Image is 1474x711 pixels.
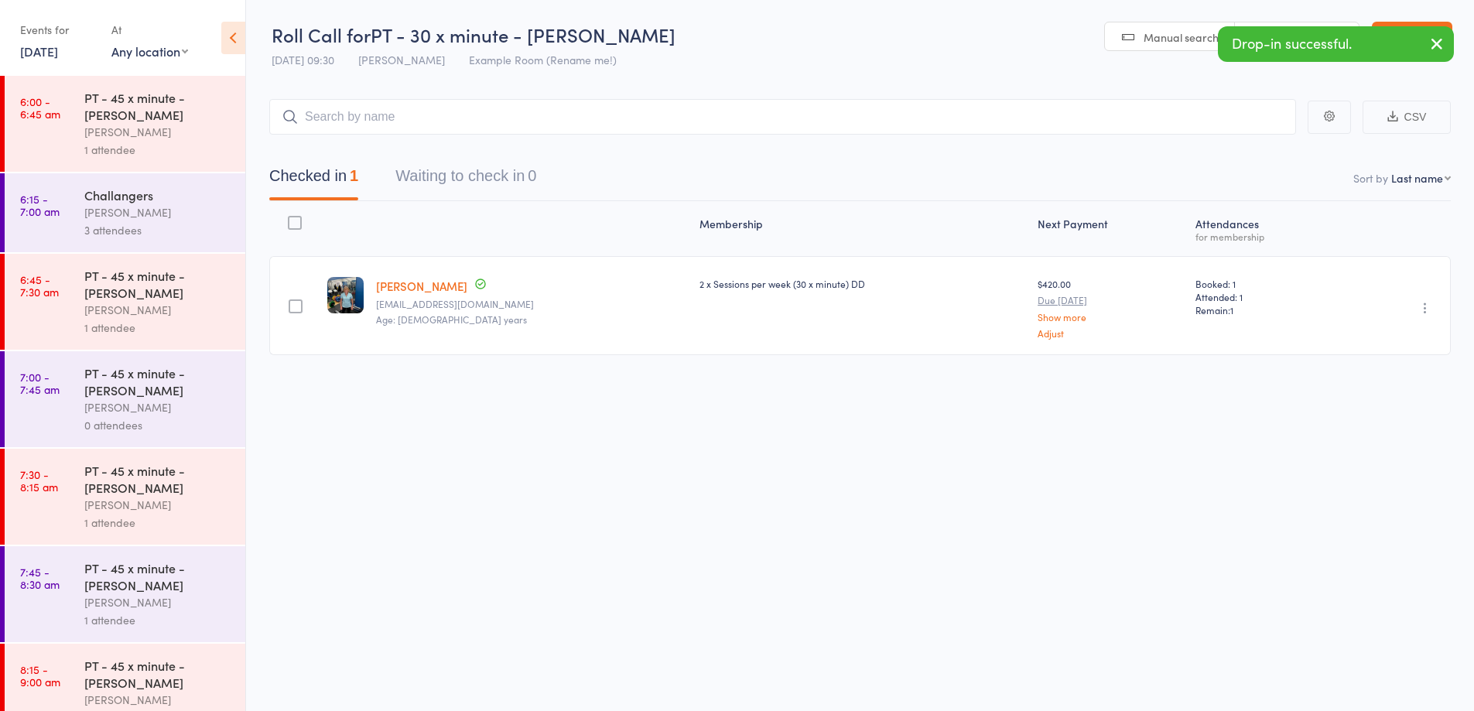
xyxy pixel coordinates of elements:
a: Adjust [1038,328,1182,338]
span: Booked: 1 [1195,277,1338,290]
div: 1 attendee [84,514,232,532]
span: 1 [1230,303,1233,316]
a: 7:30 -8:15 amPT - 45 x minute - [PERSON_NAME][PERSON_NAME]1 attendee [5,449,245,545]
input: Search by name [269,99,1296,135]
div: Drop-in successful. [1218,26,1454,62]
a: 6:15 -7:00 amChallangers[PERSON_NAME]3 attendees [5,173,245,252]
div: 1 attendee [84,319,232,337]
div: 0 attendees [84,416,232,434]
button: Waiting to check in0 [395,159,536,200]
div: PT - 45 x minute - [PERSON_NAME] [84,462,232,496]
a: 7:00 -7:45 amPT - 45 x minute - [PERSON_NAME][PERSON_NAME]0 attendees [5,351,245,447]
button: Checked in1 [269,159,358,200]
div: At [111,17,188,43]
span: [PERSON_NAME] [358,52,445,67]
div: 3 attendees [84,221,232,239]
div: PT - 45 x minute - [PERSON_NAME] [84,364,232,398]
div: $420.00 [1038,277,1182,338]
time: 7:45 - 8:30 am [20,566,60,590]
span: Roll Call for [272,22,371,47]
div: Next Payment [1031,208,1188,249]
time: 7:00 - 7:45 am [20,371,60,395]
div: PT - 45 x minute - [PERSON_NAME] [84,657,232,691]
span: [DATE] 09:30 [272,52,334,67]
div: [PERSON_NAME] [84,593,232,611]
div: [PERSON_NAME] [84,496,232,514]
div: Events for [20,17,96,43]
div: [PERSON_NAME] [84,691,232,709]
div: 1 attendee [84,611,232,629]
a: 7:45 -8:30 amPT - 45 x minute - [PERSON_NAME][PERSON_NAME]1 attendee [5,546,245,642]
div: PT - 45 x minute - [PERSON_NAME] [84,559,232,593]
span: Attended: 1 [1195,290,1338,303]
div: Any location [111,43,188,60]
time: 6:45 - 7:30 am [20,273,59,298]
a: [PERSON_NAME] [376,278,467,294]
time: 6:00 - 6:45 am [20,95,60,120]
img: image1701301304.png [327,277,364,313]
span: PT - 30 x minute - [PERSON_NAME] [371,22,675,47]
div: 2 x Sessions per week (30 x minute) DD [699,277,1025,290]
time: 8:15 - 9:00 am [20,663,60,688]
small: Due [DATE] [1038,295,1182,306]
a: [DATE] [20,43,58,60]
div: [PERSON_NAME] [84,203,232,221]
div: Challangers [84,186,232,203]
div: [PERSON_NAME] [84,301,232,319]
small: suelacooke@gmail.com [376,299,687,309]
time: 6:15 - 7:00 am [20,193,60,217]
span: Example Room (Rename me!) [469,52,617,67]
div: Last name [1391,170,1443,186]
div: PT - 45 x minute - [PERSON_NAME] [84,267,232,301]
div: 0 [528,167,536,184]
a: 6:45 -7:30 amPT - 45 x minute - [PERSON_NAME][PERSON_NAME]1 attendee [5,254,245,350]
div: PT - 45 x minute - [PERSON_NAME] [84,89,232,123]
div: Membership [693,208,1031,249]
time: 7:30 - 8:15 am [20,468,58,493]
label: Sort by [1353,170,1388,186]
div: 1 [350,167,358,184]
div: [PERSON_NAME] [84,398,232,416]
a: Show more [1038,312,1182,322]
span: Age: [DEMOGRAPHIC_DATA] years [376,313,527,326]
span: Manual search [1144,29,1219,45]
button: CSV [1363,101,1451,134]
a: 6:00 -6:45 amPT - 45 x minute - [PERSON_NAME][PERSON_NAME]1 attendee [5,76,245,172]
div: for membership [1195,231,1338,241]
div: 1 attendee [84,141,232,159]
div: [PERSON_NAME] [84,123,232,141]
span: Remain: [1195,303,1338,316]
div: Atten­dances [1189,208,1344,249]
a: Exit roll call [1372,22,1452,53]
